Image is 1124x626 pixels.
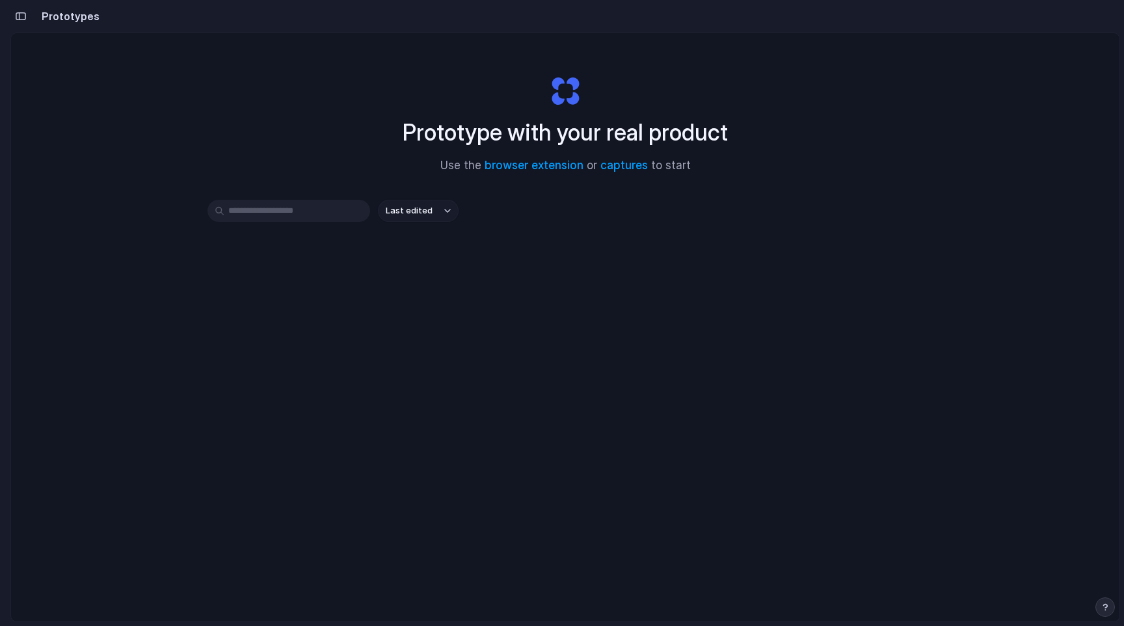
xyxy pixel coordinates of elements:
a: captures [600,159,648,172]
h2: Prototypes [36,8,100,24]
a: browser extension [485,159,583,172]
h1: Prototype with your real product [403,115,728,150]
span: Last edited [386,204,433,217]
span: Use the or to start [440,157,691,174]
button: Last edited [378,200,459,222]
